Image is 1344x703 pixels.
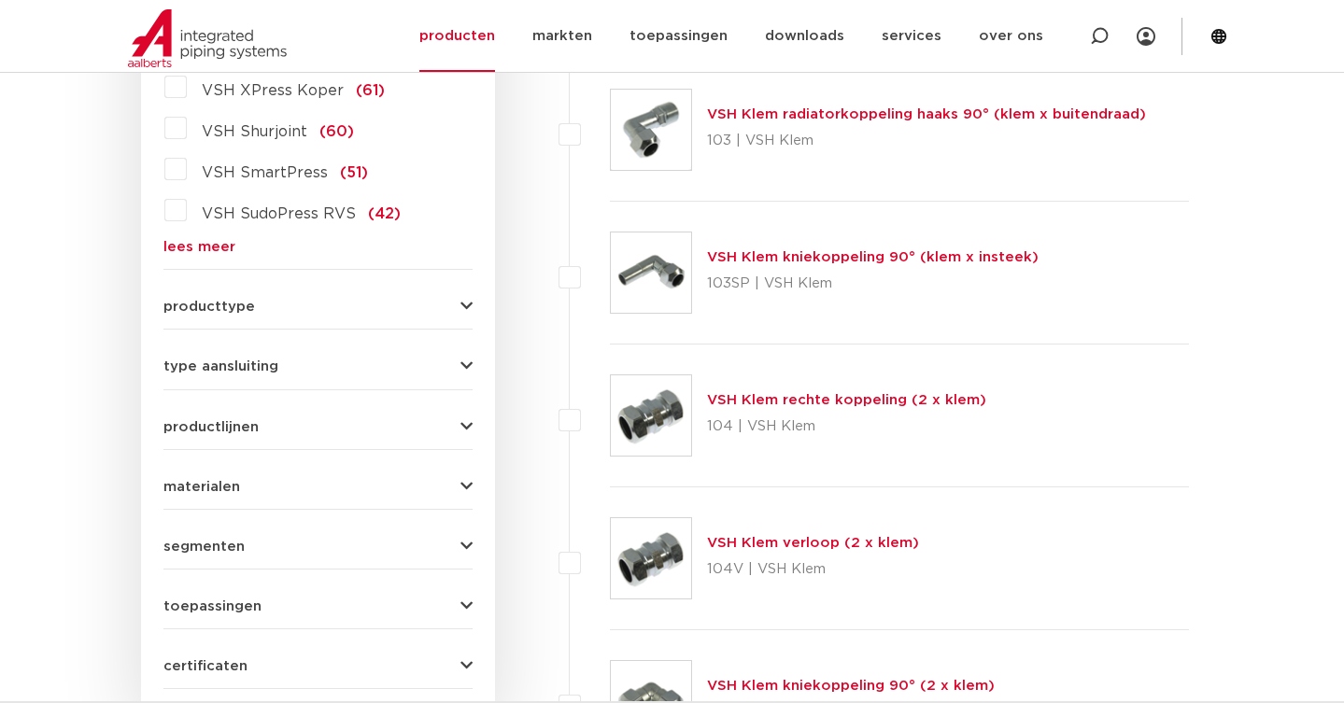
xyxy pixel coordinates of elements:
[707,126,1146,156] p: 103 | VSH Klem
[163,599,262,613] span: toepassingen
[611,518,691,598] img: Thumbnail for VSH Klem verloop (2 x klem)
[611,90,691,170] img: Thumbnail for VSH Klem radiatorkoppeling haaks 90° (klem x buitendraad)
[319,124,354,139] span: (60)
[611,232,691,313] img: Thumbnail for VSH Klem kniekoppeling 90° (klem x insteek)
[707,536,919,550] a: VSH Klem verloop (2 x klem)
[202,83,344,98] span: VSH XPress Koper
[163,480,240,494] span: materialen
[163,599,473,613] button: toepassingen
[202,206,356,221] span: VSH SudoPress RVS
[163,300,255,314] span: producttype
[707,412,986,442] p: 104 | VSH Klem
[707,269,1039,299] p: 103SP | VSH Klem
[368,206,401,221] span: (42)
[707,107,1146,121] a: VSH Klem radiatorkoppeling haaks 90° (klem x buitendraad)
[163,240,473,254] a: lees meer
[611,375,691,456] img: Thumbnail for VSH Klem rechte koppeling (2 x klem)
[707,679,995,693] a: VSH Klem kniekoppeling 90° (2 x klem)
[707,250,1039,264] a: VSH Klem kniekoppeling 90° (klem x insteek)
[163,659,473,673] button: certificaten
[340,165,368,180] span: (51)
[163,659,248,673] span: certificaten
[707,555,919,584] p: 104V | VSH Klem
[163,480,473,494] button: materialen
[163,540,245,554] span: segmenten
[163,359,473,373] button: type aansluiting
[163,420,259,434] span: productlijnen
[163,359,278,373] span: type aansluiting
[163,420,473,434] button: productlijnen
[707,393,986,407] a: VSH Klem rechte koppeling (2 x klem)
[202,124,307,139] span: VSH Shurjoint
[163,540,473,554] button: segmenten
[202,165,328,180] span: VSH SmartPress
[163,300,473,314] button: producttype
[356,83,385,98] span: (61)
